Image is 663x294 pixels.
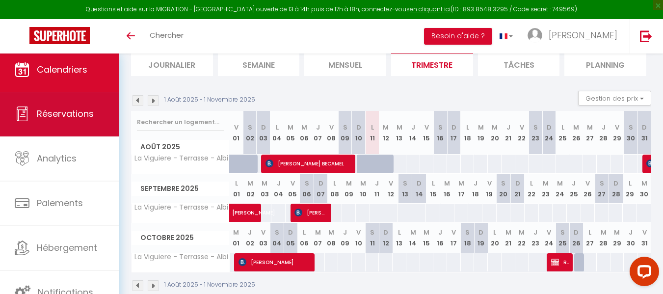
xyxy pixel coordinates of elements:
abbr: M [424,228,429,237]
th: 16 [433,223,447,253]
p: 1 Août 2025 - 1 Novembre 2025 [164,280,255,290]
abbr: J [629,228,633,237]
abbr: L [588,228,591,237]
abbr: M [557,179,563,188]
abbr: L [398,228,401,237]
abbr: S [343,123,347,132]
th: 04 [271,174,286,204]
abbr: L [303,228,306,237]
th: 24 [542,111,556,155]
th: 08 [325,111,339,155]
abbr: V [547,228,551,237]
th: 15 [420,111,434,155]
th: 04 [270,111,284,155]
abbr: M [288,123,293,132]
img: logout [640,30,652,42]
li: Semaine [218,52,300,76]
abbr: S [600,179,604,188]
input: Rechercher un logement... [137,113,224,131]
th: 25 [556,111,570,155]
th: 22 [525,174,539,204]
th: 10 [356,174,370,204]
th: 23 [539,174,553,204]
abbr: M [383,123,389,132]
th: 28 [597,111,610,155]
th: 03 [258,174,272,204]
span: [PERSON_NAME] [239,253,312,271]
th: 14 [412,174,426,204]
abbr: J [316,123,320,132]
th: 30 [624,111,637,155]
abbr: S [370,228,374,237]
th: 02 [243,174,258,204]
th: 18 [461,223,475,253]
th: 06 [297,111,311,155]
abbr: D [478,228,483,237]
abbr: L [432,179,435,188]
th: 25 [567,174,581,204]
th: 19 [474,111,488,155]
th: 09 [338,111,352,155]
abbr: D [642,123,647,132]
th: 26 [581,174,595,204]
th: 12 [379,111,393,155]
th: 09 [338,223,352,253]
abbr: V [234,123,239,132]
th: 15 [420,223,434,253]
span: Paiements [37,197,83,210]
li: Mensuel [304,52,386,76]
th: 07 [314,174,328,204]
abbr: L [333,179,336,188]
th: 13 [393,111,406,155]
th: 19 [482,174,497,204]
span: Septembre 2025 [132,182,229,196]
abbr: V [424,123,429,132]
abbr: L [493,228,496,237]
th: 07 [311,223,325,253]
th: 24 [542,223,556,253]
abbr: M [573,123,579,132]
th: 24 [553,174,567,204]
th: 10 [352,223,366,253]
img: Super Booking [29,27,90,44]
li: Trimestre [391,52,473,76]
th: 18 [468,174,482,204]
span: Calendriers [37,63,87,76]
abbr: J [343,228,347,237]
abbr: M [397,123,402,132]
li: Journalier [131,52,213,76]
a: en cliquant ici [410,5,451,13]
abbr: D [383,228,388,237]
th: 16 [440,174,454,204]
abbr: S [438,123,443,132]
span: [PERSON_NAME] BECAMEL [265,154,352,173]
img: ... [528,28,542,43]
th: 17 [447,111,461,155]
abbr: M [360,179,366,188]
th: 06 [300,174,314,204]
th: 15 [426,174,440,204]
span: La Viguiere - Terrasse - Albi [133,204,228,211]
th: 26 [569,223,583,253]
th: 25 [556,223,570,253]
a: [PERSON_NAME] [230,204,244,222]
span: La Viguiere - Terrasse - Albi [133,253,228,261]
th: 10 [352,111,366,155]
th: 08 [325,223,339,253]
abbr: M [543,179,549,188]
th: 22 [515,223,529,253]
abbr: V [356,228,361,237]
abbr: J [474,179,477,188]
span: Réservée [PERSON_NAME] [551,253,569,271]
span: Octobre 2025 [132,231,229,245]
abbr: V [329,123,334,132]
abbr: M [601,228,607,237]
th: 26 [569,111,583,155]
abbr: D [547,123,552,132]
abbr: D [318,179,323,188]
th: 27 [595,174,609,204]
th: 23 [529,223,542,253]
th: 02 [243,111,257,155]
abbr: V [642,228,647,237]
abbr: D [288,228,293,237]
